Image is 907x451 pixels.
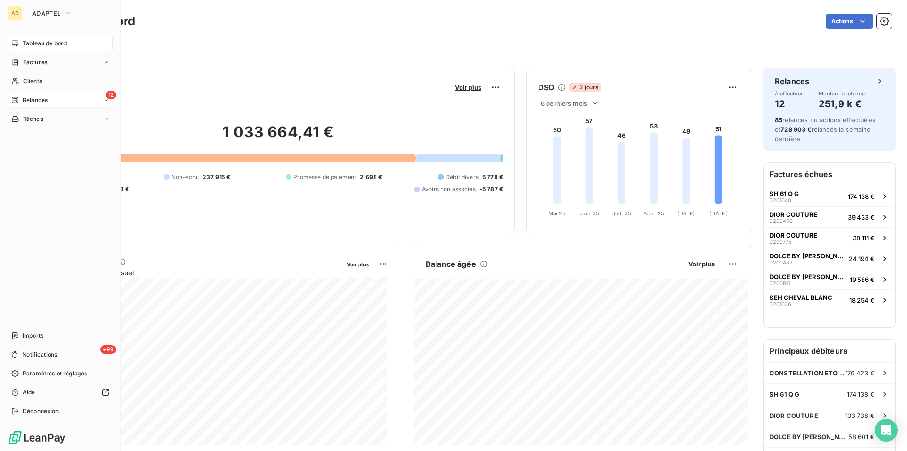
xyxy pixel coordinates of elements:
span: 0201036 [770,301,791,307]
tspan: Juil. 25 [612,210,631,217]
span: 18 254 € [849,297,874,304]
span: Relances [23,96,48,104]
span: Aide [23,388,35,397]
span: 85 [775,116,782,124]
tspan: Août 25 [643,210,664,217]
span: Factures [23,58,47,67]
button: Actions [826,14,873,29]
span: CONSTELLATION ETOILE - HY [770,369,845,377]
span: 174 138 € [847,391,874,398]
h4: 12 [775,96,803,111]
span: 5 778 € [482,173,503,181]
img: Logo LeanPay [8,430,66,445]
span: relances ou actions effectuées et relancés la semaine dernière. [775,116,875,143]
span: +99 [100,345,116,354]
span: 12 [106,91,116,99]
button: Voir plus [344,260,372,268]
span: Promesse de paiement [293,173,356,181]
span: Débit divers [445,173,479,181]
div: AD [8,6,23,21]
span: SEH CHEVAL BLANC [770,294,832,301]
span: 728 903 € [780,126,811,133]
span: 0200811 [770,281,790,286]
button: DIOR COUTURE020077538 111 € [764,227,895,248]
span: Tableau de bord [23,39,67,48]
span: Imports [23,332,43,340]
span: 0200775 [770,239,792,245]
span: DOLCE BY [PERSON_NAME] VERSAILL [770,252,845,260]
span: 176 423 € [845,369,874,377]
span: 103 738 € [845,412,874,419]
h6: Balance âgée [426,258,476,270]
span: 6 derniers mois [541,100,587,107]
span: 174 138 € [848,193,874,200]
span: DIOR COUTURE [770,231,817,239]
span: DIOR COUTURE [770,211,817,218]
button: SH 61 Q G0201040174 138 € [764,186,895,206]
span: Tâches [23,115,43,123]
tspan: Juin 25 [580,210,599,217]
span: Chiffre d'affaires mensuel [53,268,340,278]
span: ADAPTEL [32,9,60,17]
span: Voir plus [455,84,481,91]
span: SH 61 Q G [770,190,799,197]
h6: Principaux débiteurs [764,340,895,362]
span: Paramètres et réglages [23,369,87,378]
span: 38 111 € [853,234,874,242]
span: À effectuer [775,91,803,96]
span: DOLCE BY [PERSON_NAME] VERSAILL [770,273,846,281]
button: DOLCE BY [PERSON_NAME] VERSAILL020048224 194 € [764,248,895,269]
span: Notifications [22,350,57,359]
span: 19 586 € [850,276,874,283]
button: SEH CHEVAL BLANC020103618 254 € [764,289,895,310]
span: SH 61 Q G [770,391,799,398]
span: Non-échu [171,173,199,181]
tspan: [DATE] [677,210,695,217]
span: DIOR COUTURE [770,412,818,419]
tspan: [DATE] [710,210,727,217]
div: Open Intercom Messenger [875,419,898,442]
span: 58 601 € [848,433,874,441]
h6: Relances [775,76,809,87]
h6: Factures échues [764,163,895,186]
span: 0201040 [770,197,791,203]
tspan: Mai 25 [548,210,566,217]
button: Voir plus [685,260,718,268]
h2: 1 033 664,41 € [53,123,503,151]
span: 2 jours [569,83,601,92]
button: DOLCE BY [PERSON_NAME] VERSAILL020081119 586 € [764,269,895,289]
span: -5 787 € [479,185,503,194]
span: Voir plus [688,260,715,268]
button: Voir plus [452,83,484,92]
span: Avoirs non associés [422,185,476,194]
span: Déconnexion [23,407,59,416]
span: 2 698 € [360,173,382,181]
span: DOLCE BY [PERSON_NAME] VERSAILL [770,433,848,441]
span: Montant à relancer [819,91,867,96]
a: Aide [8,385,113,400]
span: Voir plus [347,261,369,268]
button: DIOR COUTURE020045039 433 € [764,206,895,227]
h4: 251,9 k € [819,96,867,111]
span: Clients [23,77,42,85]
span: 0200450 [770,218,793,224]
span: 39 433 € [848,213,874,221]
h6: DSO [538,82,554,93]
span: 237 915 € [203,173,230,181]
span: 0200482 [770,260,793,265]
span: 24 194 € [849,255,874,263]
